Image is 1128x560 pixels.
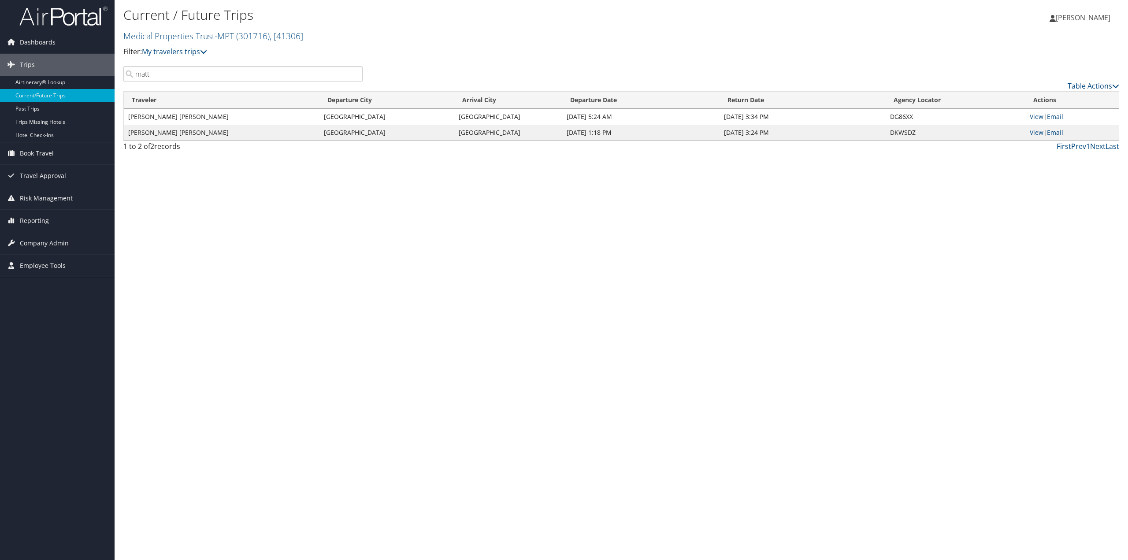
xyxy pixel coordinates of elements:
[150,141,154,151] span: 2
[1086,141,1090,151] a: 1
[20,187,73,209] span: Risk Management
[124,92,319,109] th: Traveler: activate to sort column ascending
[20,165,66,187] span: Travel Approval
[454,109,562,125] td: [GEOGRAPHIC_DATA]
[454,92,562,109] th: Arrival City: activate to sort column ascending
[20,54,35,76] span: Trips
[123,46,787,58] p: Filter:
[319,92,455,109] th: Departure City: activate to sort column ascending
[562,125,720,141] td: [DATE] 1:18 PM
[1047,112,1063,121] a: Email
[1025,109,1119,125] td: |
[236,30,270,42] span: ( 301716 )
[454,125,562,141] td: [GEOGRAPHIC_DATA]
[1025,125,1119,141] td: |
[20,210,49,232] span: Reporting
[1106,141,1119,151] a: Last
[1030,128,1043,137] a: View
[319,125,455,141] td: [GEOGRAPHIC_DATA]
[319,109,455,125] td: [GEOGRAPHIC_DATA]
[142,47,207,56] a: My travelers trips
[886,125,1025,141] td: DKWSDZ
[20,31,56,53] span: Dashboards
[1071,141,1086,151] a: Prev
[20,255,66,277] span: Employee Tools
[124,125,319,141] td: [PERSON_NAME] [PERSON_NAME]
[720,125,886,141] td: [DATE] 3:24 PM
[562,92,720,109] th: Departure Date: activate to sort column descending
[1068,81,1119,91] a: Table Actions
[886,92,1025,109] th: Agency Locator: activate to sort column ascending
[1047,128,1063,137] a: Email
[123,66,363,82] input: Search Traveler or Arrival City
[123,30,303,42] a: Medical Properties Trust-MPT
[19,6,108,26] img: airportal-logo.png
[20,142,54,164] span: Book Travel
[1056,13,1110,22] span: [PERSON_NAME]
[886,109,1025,125] td: DG86XX
[720,109,886,125] td: [DATE] 3:34 PM
[1050,4,1119,31] a: [PERSON_NAME]
[123,6,787,24] h1: Current / Future Trips
[123,141,363,156] div: 1 to 2 of records
[1090,141,1106,151] a: Next
[124,109,319,125] td: [PERSON_NAME] [PERSON_NAME]
[20,232,69,254] span: Company Admin
[1025,92,1119,109] th: Actions
[720,92,886,109] th: Return Date: activate to sort column ascending
[270,30,303,42] span: , [ 41306 ]
[1057,141,1071,151] a: First
[1030,112,1043,121] a: View
[562,109,720,125] td: [DATE] 5:24 AM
